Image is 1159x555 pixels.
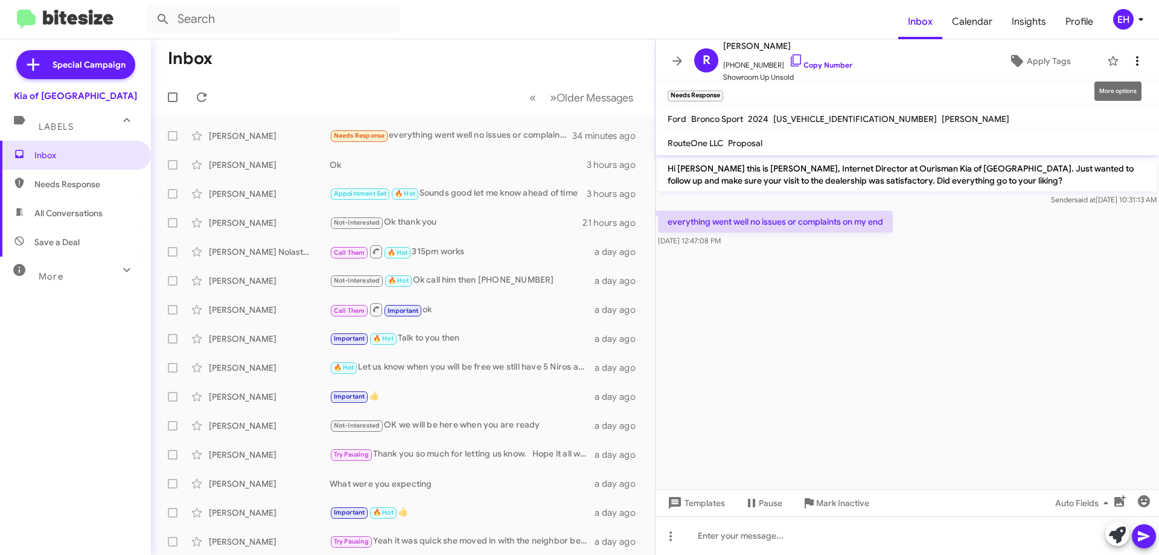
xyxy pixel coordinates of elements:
div: 34 minutes ago [573,130,645,142]
div: [PERSON_NAME] [209,130,330,142]
span: » [550,90,557,105]
div: What were you expecting [330,478,595,490]
span: R [703,51,710,70]
span: Try Pausing [334,451,369,458]
div: [PERSON_NAME] [209,420,330,432]
a: Inbox [898,4,942,39]
div: [PERSON_NAME] [209,536,330,548]
span: Calendar [942,4,1002,39]
div: [PERSON_NAME] [209,333,330,345]
span: [DATE] 12:47:08 PM [658,236,721,245]
span: 2024 [748,114,768,124]
div: 👍 [330,505,595,519]
div: Sounds good let me know ahead of time [330,187,587,201]
div: OK we will be here when you are ready [330,419,595,432]
span: Not-Interested [334,219,380,226]
span: Bronco Sport [691,114,743,124]
button: Pause [735,492,792,514]
span: Templates [665,492,725,514]
span: 🔥 Hot [373,508,394,516]
div: 315pm works [330,244,595,259]
span: Sender [DATE] 10:31:13 AM [1051,195,1157,204]
span: Needs Response [34,178,137,190]
nav: Page navigation example [523,85,640,110]
div: [PERSON_NAME] [209,478,330,490]
div: [PERSON_NAME] [209,275,330,287]
div: ok [330,302,595,317]
span: More [39,271,63,282]
span: Auto Fields [1055,492,1113,514]
span: Save a Deal [34,236,80,248]
span: [US_VEHICLE_IDENTIFICATION_NUMBER] [773,114,937,124]
span: Try Pausing [334,537,369,545]
div: More options [1094,82,1141,101]
span: [PERSON_NAME] [942,114,1009,124]
span: 🔥 Hot [373,335,394,342]
span: Proposal [728,138,762,149]
div: a day ago [595,478,645,490]
span: Labels [39,121,74,132]
span: Important [388,307,419,315]
span: Special Campaign [53,59,126,71]
p: everything went well no issues or complaints on my end [658,211,893,233]
span: Mark Inactive [816,492,869,514]
div: Thank you so much for letting us know. Hope it all works out in the near future with the shutdown [330,448,595,461]
span: Apply Tags [1027,50,1071,72]
button: Templates [656,492,735,514]
div: [PERSON_NAME] [209,159,330,171]
div: Ok thank you [330,216,583,229]
a: Special Campaign [16,50,135,79]
div: Yeah it was quick she moved in with the neighbor before the ink dried [330,534,595,548]
button: Auto Fields [1046,492,1123,514]
div: EH [1113,9,1134,30]
span: 🔥 Hot [395,190,415,197]
div: a day ago [595,420,645,432]
div: a day ago [595,304,645,316]
div: Ok [330,159,587,171]
span: RouteOne LLC [668,138,723,149]
span: Important [334,335,365,342]
div: [PERSON_NAME] [209,188,330,200]
span: 🔥 Hot [334,364,354,371]
div: 21 hours ago [583,217,645,229]
button: Apply Tags [977,50,1101,72]
div: Talk to you then [330,332,595,345]
a: Insights [1002,4,1056,39]
div: a day ago [595,246,645,258]
button: Previous [522,85,543,110]
div: a day ago [595,449,645,461]
span: 🔥 Hot [388,277,409,284]
span: Not-Interested [334,422,380,429]
span: Ford [668,114,686,124]
div: [PERSON_NAME] [209,217,330,229]
div: Ok call him then [PHONE_NUMBER] [330,274,595,287]
button: Next [543,85,640,110]
div: everything went well no issues or complaints on my end [330,129,573,143]
button: EH [1103,9,1146,30]
div: [PERSON_NAME] [209,304,330,316]
span: [PHONE_NUMBER] [723,53,852,71]
span: said at [1074,195,1096,204]
span: Important [334,393,365,400]
a: Copy Number [789,60,852,69]
div: a day ago [595,275,645,287]
small: Needs Response [668,91,723,101]
div: [PERSON_NAME] [209,449,330,461]
span: Not-Interested [334,277,380,284]
div: [PERSON_NAME] Nolastname123241569 [209,246,330,258]
div: [PERSON_NAME] [209,391,330,403]
span: Showroom Up Unsold [723,71,852,83]
a: Profile [1056,4,1103,39]
span: [PERSON_NAME] [723,39,852,53]
div: Let us know when you will be free we still have 5 Niros available [330,361,595,374]
div: [PERSON_NAME] [209,362,330,374]
div: a day ago [595,391,645,403]
div: a day ago [595,536,645,548]
span: All Conversations [34,207,103,219]
div: [PERSON_NAME] [209,507,330,519]
div: 3 hours ago [587,159,645,171]
div: 3 hours ago [587,188,645,200]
